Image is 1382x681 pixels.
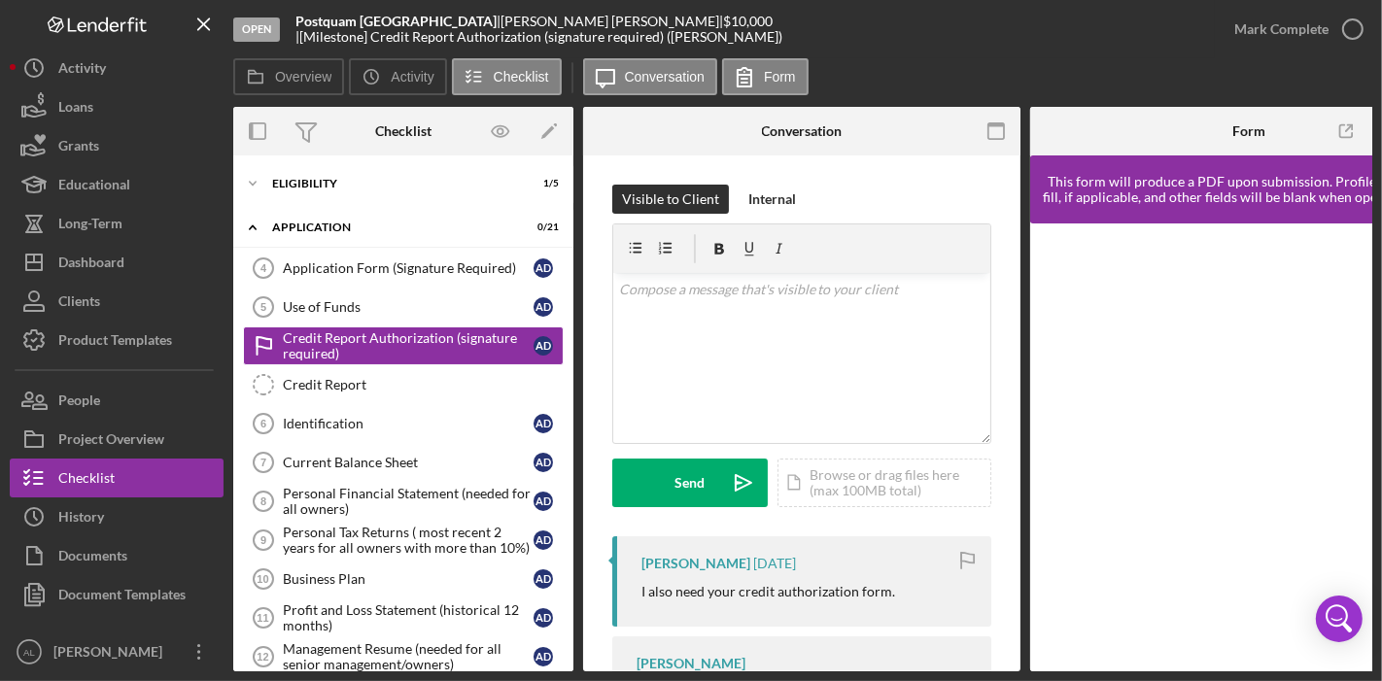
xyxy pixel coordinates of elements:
b: Postquam [GEOGRAPHIC_DATA] [295,13,497,29]
p: I also need your credit authorization form. [641,581,895,602]
tspan: 8 [260,495,266,507]
div: | [Milestone] Credit Report Authorization (signature required) ([PERSON_NAME]) [295,29,782,45]
time: 2025-07-25 18:01 [753,556,796,571]
div: [PERSON_NAME] [637,656,745,671]
button: AL[PERSON_NAME] [10,632,224,671]
button: Conversation [583,58,718,95]
div: Business Plan [283,571,534,587]
a: 7Current Balance SheetAD [243,443,564,482]
a: 11Profit and Loss Statement (historical 12 months)AD [243,598,564,637]
button: Project Overview [10,420,224,459]
button: History [10,497,224,536]
button: Mark Complete [1215,10,1372,49]
div: Checklist [58,459,115,502]
a: 12Management Resume (needed for all senior management/owners)AD [243,637,564,676]
a: 4Application Form (Signature Required)AD [243,249,564,288]
a: 8Personal Financial Statement (needed for all owners)AD [243,482,564,521]
div: History [58,497,104,541]
div: 0 / 21 [524,221,559,233]
tspan: 7 [260,457,266,468]
button: People [10,381,224,420]
div: Use of Funds [283,299,534,315]
div: Project Overview [58,420,164,463]
div: Send [675,459,706,507]
label: Activity [391,69,433,85]
div: A D [534,647,553,666]
div: A D [534,453,553,472]
button: Send [612,459,768,507]
button: Overview [233,58,344,95]
div: [PERSON_NAME] [PERSON_NAME] | [501,14,723,29]
div: | [295,14,501,29]
button: Activity [349,58,446,95]
div: Eligibility [272,178,510,189]
a: Checklist [10,459,224,497]
button: Document Templates [10,575,224,614]
a: 9Personal Tax Returns ( most recent 2 years for all owners with more than 10%)AD [243,521,564,560]
div: Visible to Client [622,185,719,214]
div: Application Form (Signature Required) [283,260,534,276]
a: Credit Report [243,365,564,404]
div: Open Intercom Messenger [1316,596,1363,642]
div: Open [233,17,280,42]
div: Documents [58,536,127,580]
div: Profit and Loss Statement (historical 12 months) [283,602,534,633]
div: Mark Complete [1234,10,1329,49]
div: A D [534,530,553,550]
tspan: 4 [260,262,267,274]
tspan: 6 [260,418,266,429]
div: Form [1232,123,1265,139]
tspan: 10 [257,573,268,585]
div: A D [534,492,553,511]
div: Personal Tax Returns ( most recent 2 years for all owners with more than 10%) [283,525,534,556]
label: Overview [275,69,331,85]
a: Credit Report Authorization (signature required)AD [243,326,564,365]
tspan: 5 [260,301,266,313]
label: Conversation [625,69,706,85]
div: APPLICATION [272,221,510,233]
button: Internal [739,185,806,214]
text: AL [23,647,35,658]
div: Document Templates [58,575,186,619]
div: A D [534,569,553,589]
button: Documents [10,536,224,575]
div: Identification [283,416,534,431]
div: Checklist [375,123,432,139]
div: Credit Report [283,377,563,392]
button: Form [722,58,809,95]
div: A D [534,608,553,628]
div: A D [534,258,553,278]
button: Visible to Client [612,185,729,214]
button: Checklist [452,58,562,95]
label: Checklist [494,69,549,85]
div: People [58,381,100,425]
div: [PERSON_NAME] [641,556,750,571]
label: Form [764,69,796,85]
div: A D [534,414,553,433]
